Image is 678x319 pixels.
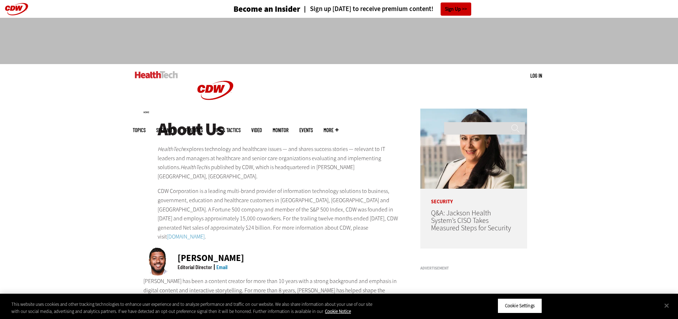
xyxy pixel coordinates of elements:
h3: Advertisement [420,266,527,270]
iframe: advertisement [210,25,469,57]
div: [PERSON_NAME] [178,253,244,262]
button: Close [659,298,674,313]
em: HealthTech [158,145,184,153]
a: Events [299,127,313,133]
h3: Become an Insider [233,5,300,13]
button: Cookie Settings [498,298,542,313]
p: Security [420,189,527,204]
a: MonITor [273,127,289,133]
a: Video [251,127,262,133]
p: CDW Corporation is a leading multi-brand provider of information technology solutions to business... [158,187,402,241]
span: More [324,127,338,133]
img: Connie Barrera [420,109,527,189]
a: Become an Insider [207,5,300,13]
a: CDW [189,111,242,119]
img: Ricky Ribeiro [143,247,172,276]
em: HealthTech [180,163,206,171]
div: User menu [530,72,542,79]
span: Topics [133,127,146,133]
a: Features [185,127,203,133]
div: Editorial Director [178,264,212,270]
a: [DOMAIN_NAME] [167,233,205,240]
a: Log in [530,72,542,79]
a: Sign up [DATE] to receive premium content! [300,6,433,12]
a: Q&A: Jackson Health System’s CISO Takes Measured Steps for Security [431,208,511,233]
span: Specialty [156,127,175,133]
a: Email [216,263,227,270]
p: explores technology and healthcare issues — and shares success stories — relevant to IT leaders a... [158,145,402,181]
div: This website uses cookies and other tracking technologies to enhance user experience and to analy... [11,301,373,315]
img: Home [189,64,242,117]
a: Sign Up [441,2,471,16]
img: Home [135,71,178,78]
a: More information about your privacy [325,308,351,314]
a: Tips & Tactics [214,127,241,133]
